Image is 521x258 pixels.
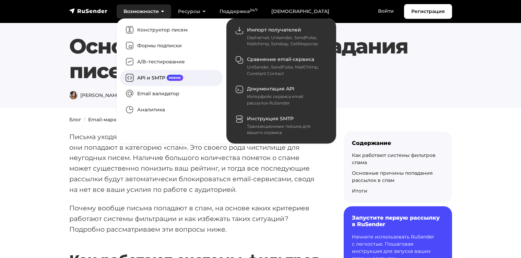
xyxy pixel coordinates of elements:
[247,35,324,47] div: Dashamail, Unisender, SendPulse, Mailchimp, Sendsay, GetResponse
[247,64,324,77] div: UniSender, SendPulse, MailChimp, Constant Contact
[247,86,294,92] span: Документация API
[230,51,333,81] a: Сравнение email-сервиса UniSender, SendPulse, MailChimp, Constant Contact
[120,22,223,38] a: Конструктор писем
[167,75,183,81] span: новое
[250,8,258,12] sup: 24/7
[352,214,444,228] h6: Запустите первую рассылку в RuSender
[69,116,81,123] a: Блог
[247,94,324,106] div: Интерфейс сервиса email рассылок RuSender
[230,22,333,51] a: Импорт получателей Dashamail, Unisender, SendPulse, Mailchimp, Sendsay, GetResponse
[120,86,223,102] a: Email валидатор
[247,123,324,136] div: Транзакционные письма для вашего сервиса
[230,81,333,111] a: Документация API Интерфейс сервиса email рассылок RuSender
[247,115,294,122] span: Инструкция SMTP
[120,102,223,118] a: Аналитика
[171,4,213,19] a: Ресурсы
[352,170,433,183] a: Основные причины попадания рассылок в спам
[404,4,452,19] a: Регистрация
[81,116,131,123] li: Email-маркетинг
[69,92,122,98] span: [PERSON_NAME]
[264,4,336,19] a: [DEMOGRAPHIC_DATA]
[230,111,333,140] a: Инструкция SMTP Транзакционные письма для вашего сервиса
[120,54,223,70] a: A/B–тестирование
[352,140,444,146] div: Содержание
[69,34,419,83] h1: Основные причины попадания писем в спам
[352,152,436,165] a: Как работают системы фильтров спама
[120,38,223,54] a: Формы подписки
[352,188,367,194] a: Итоги
[69,132,322,195] p: Письма уходят и приходят, иногда теряются по пути, но хуже всего, если они попадают в категорию «...
[247,56,314,62] span: Сравнение email-сервиса
[65,116,456,123] nav: breadcrumb
[213,4,264,19] a: Поддержка24/7
[69,203,322,234] p: Почему вообще письма попадают в спам, на основе каких критериев работают системы фильтрации и как...
[117,4,171,19] a: Возможности
[247,27,301,33] span: Импорт получателей
[69,8,108,14] img: RuSender
[371,4,401,18] a: Войти
[120,70,223,86] a: API и SMTPновое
